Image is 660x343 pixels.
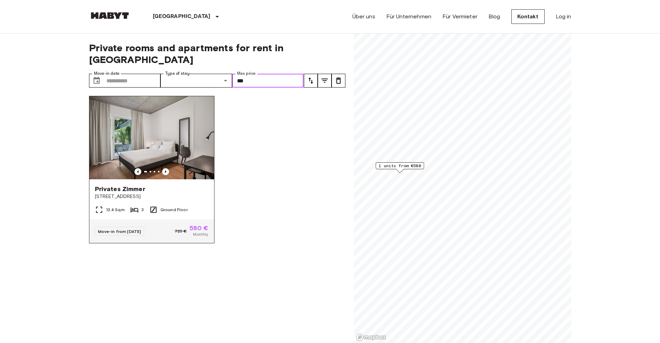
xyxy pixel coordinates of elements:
[237,71,256,76] label: Max price
[318,74,332,88] button: tune
[511,9,545,24] a: Kontakt
[106,207,125,213] span: 12.4 Sqm
[352,12,375,21] a: Über uns
[89,96,214,243] a: Marketing picture of unit DE-01-259-004-03QPrevious imagePrevious imagePrivates Zimmer[STREET_ADD...
[89,12,131,19] img: Habyt
[304,74,318,88] button: tune
[332,74,345,88] button: tune
[376,162,424,173] div: Map marker
[175,228,187,234] span: 725 €
[89,96,214,179] img: Marketing picture of unit DE-01-259-004-03Q
[190,225,209,231] span: 580 €
[379,163,421,169] span: 1 units from €580
[134,168,141,175] button: Previous image
[556,12,571,21] a: Log in
[98,229,141,234] span: Move-in from [DATE]
[141,207,144,213] span: 3
[162,168,169,175] button: Previous image
[165,71,190,76] label: Type of stay
[160,207,188,213] span: Ground Floor
[356,333,386,341] a: Mapbox logo
[193,231,208,237] span: Monthly
[94,71,120,76] label: Move-in date
[89,42,345,65] span: Private rooms and apartments for rent in [GEOGRAPHIC_DATA]
[95,193,209,200] span: [STREET_ADDRESS]
[386,12,431,21] a: Für Unternehmen
[153,12,211,21] p: [GEOGRAPHIC_DATA]
[90,74,104,88] button: Choose date
[489,12,500,21] a: Blog
[95,185,145,193] span: Privates Zimmer
[442,12,477,21] a: Für Vermieter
